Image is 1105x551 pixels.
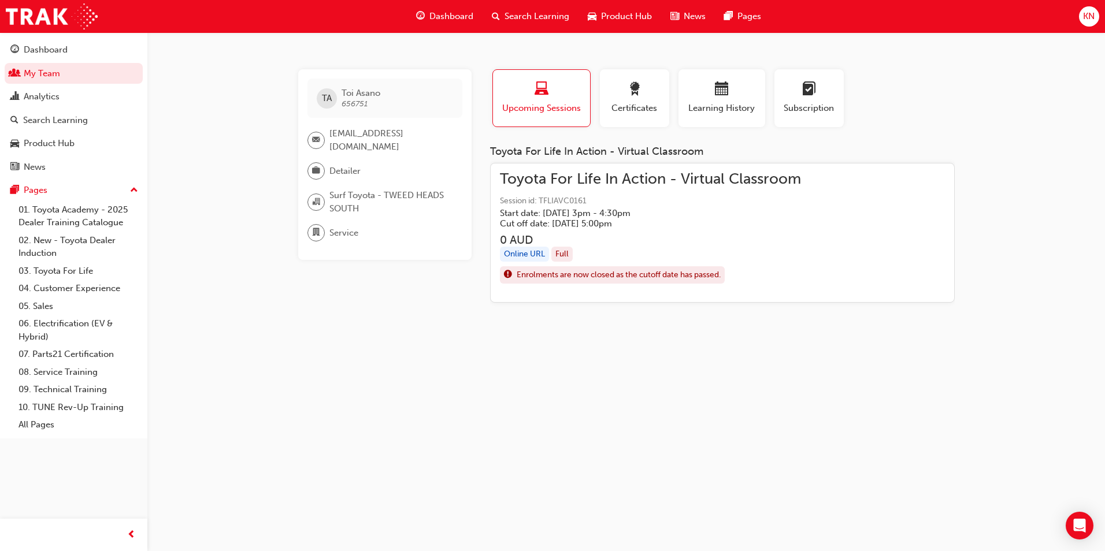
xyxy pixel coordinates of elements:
span: laptop-icon [535,82,548,98]
a: News [5,157,143,178]
a: My Team [5,63,143,84]
a: Product Hub [5,133,143,154]
span: [EMAIL_ADDRESS][DOMAIN_NAME] [329,127,453,153]
a: Dashboard [5,39,143,61]
div: Toyota For Life In Action - Virtual Classroom [490,146,955,158]
span: Dashboard [429,10,473,23]
img: Trak [6,3,98,29]
span: pages-icon [10,185,19,196]
span: Toyota For Life In Action - Virtual Classroom [500,173,801,186]
span: 656751 [342,99,368,109]
span: Session id: TFLIAVC0161 [500,195,801,208]
button: Certificates [600,69,669,127]
span: KN [1083,10,1095,23]
button: Upcoming Sessions [492,69,591,127]
span: guage-icon [416,9,425,24]
span: Search Learning [505,10,569,23]
h5: Start date: [DATE] 3pm - 4:30pm [500,208,783,218]
a: 08. Service Training [14,363,143,381]
div: Full [551,247,573,262]
span: briefcase-icon [312,163,320,178]
div: Product Hub [24,137,75,150]
span: people-icon [10,69,19,79]
button: Learning History [678,69,765,127]
span: news-icon [10,162,19,173]
span: search-icon [492,9,500,24]
div: Dashboard [24,43,68,57]
a: All Pages [14,416,143,434]
div: Online URL [500,247,549,262]
span: calendar-icon [715,82,729,98]
button: KN [1079,6,1099,27]
span: organisation-icon [312,195,320,210]
button: DashboardMy TeamAnalyticsSearch LearningProduct HubNews [5,37,143,180]
h3: 0 AUD [500,233,801,247]
a: 09. Technical Training [14,381,143,399]
a: car-iconProduct Hub [579,5,661,28]
a: 05. Sales [14,297,143,315]
span: chart-icon [10,92,19,102]
a: search-iconSearch Learning [483,5,579,28]
button: Pages [5,180,143,201]
span: exclaim-icon [504,267,512,282]
a: 03. Toyota For Life [14,262,143,280]
button: Subscription [774,69,844,127]
div: News [24,161,46,174]
h5: Cut off date: [DATE] 5:00pm [500,218,783,229]
span: email-icon [312,133,320,148]
a: pages-iconPages [715,5,770,28]
span: news-icon [670,9,679,24]
span: Product Hub [601,10,652,23]
a: 10. TUNE Rev-Up Training [14,399,143,416]
div: Open Intercom Messenger [1066,512,1093,539]
a: 01. Toyota Academy - 2025 Dealer Training Catalogue [14,201,143,232]
span: TA [322,92,332,105]
span: Certificates [609,102,661,115]
span: search-icon [10,116,18,126]
span: Subscription [783,102,835,115]
span: News [684,10,706,23]
span: prev-icon [127,528,136,542]
a: 07. Parts21 Certification [14,345,143,363]
span: Toi Asano [342,88,380,98]
a: 04. Customer Experience [14,280,143,297]
span: pages-icon [724,9,733,24]
span: department-icon [312,225,320,240]
div: Analytics [24,90,60,103]
span: Enrolments are now closed as the cutoff date has passed. [517,269,721,282]
a: Search Learning [5,110,143,131]
div: Pages [24,184,47,197]
span: car-icon [588,9,596,24]
span: Service [329,226,358,240]
a: news-iconNews [661,5,715,28]
a: 02. New - Toyota Dealer Induction [14,232,143,262]
span: car-icon [10,139,19,149]
span: award-icon [628,82,642,98]
span: Detailer [329,165,361,178]
span: Upcoming Sessions [502,102,581,115]
span: up-icon [130,183,138,198]
span: Surf Toyota - TWEED HEADS SOUTH [329,189,453,215]
span: guage-icon [10,45,19,55]
span: Learning History [687,102,757,115]
div: Search Learning [23,114,88,127]
span: learningplan-icon [802,82,816,98]
span: Pages [737,10,761,23]
a: Analytics [5,86,143,107]
a: guage-iconDashboard [407,5,483,28]
a: Toyota For Life In Action - Virtual ClassroomSession id: TFLIAVC0161Start date: [DATE] 3pm - 4:30... [500,173,945,293]
a: 06. Electrification (EV & Hybrid) [14,315,143,345]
